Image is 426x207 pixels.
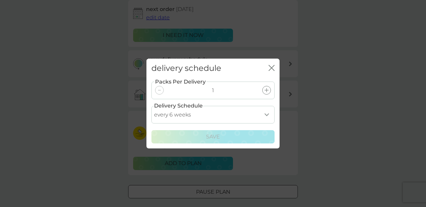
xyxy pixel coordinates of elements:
[206,132,220,141] p: Save
[269,65,275,72] button: close
[154,102,203,110] label: Delivery Schedule
[151,64,221,73] h2: delivery schedule
[154,78,206,86] label: Packs Per Delivery
[212,86,214,95] p: 1
[151,130,275,143] button: Save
